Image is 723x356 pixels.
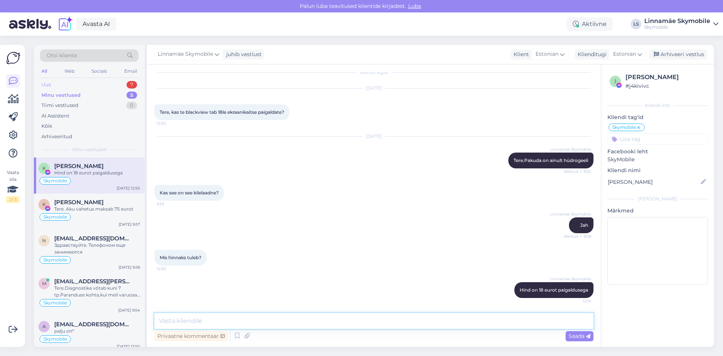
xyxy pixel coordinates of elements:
[126,102,137,109] div: 0
[119,222,140,227] div: [DATE] 9:57
[613,50,636,58] span: Estonian
[511,50,529,58] div: Klient
[43,165,46,171] span: K
[72,146,106,153] span: Minu vestlused
[117,344,140,349] div: [DATE] 13:50
[42,281,46,286] span: m
[41,122,52,130] div: Kõik
[54,206,140,212] div: Tere. Aku vahetus maksab 75 eurot
[41,112,69,120] div: AI Assistent
[575,50,607,58] div: Klienditugi
[54,163,104,170] span: Keith Hunt
[6,169,20,203] div: Vaata siia
[607,167,708,174] p: Kliendi nimi
[160,255,201,260] span: Mis hinnaks tuleb?
[54,242,140,255] div: Здравствуйте. Телефоном еще занимаются
[520,287,588,293] span: Hind on 18 eurot paigaldusega
[644,18,710,24] div: Linnamäe Skymobile
[563,169,591,174] span: Nähtud ✓ 9:52
[649,49,707,60] div: Arhiveeri vestlus
[608,178,699,186] input: Lisa nimi
[41,133,72,141] div: Arhiveeritud
[160,190,219,196] span: Kas see on see kilelaadne?
[607,113,708,121] p: Kliendi tag'id
[550,276,591,282] span: Linnamäe Skymobile
[57,16,73,32] img: explore-ai
[563,298,591,304] span: 12:51
[514,157,588,163] span: Tere.Pakuda on ainult hüdrogeeli
[63,66,76,76] div: Web
[157,121,185,126] span: 12:50
[158,50,213,58] span: Linnamäe Skymobile
[54,328,140,335] div: palju on*
[43,179,67,183] span: Skymobile
[569,333,590,339] span: Saada
[644,18,718,30] a: Linnamäe SkymobileSkymobile
[154,133,593,140] div: [DATE]
[625,82,706,90] div: # j4kivivc
[40,66,49,76] div: All
[118,307,140,313] div: [DATE] 9:54
[612,125,636,130] span: Skymobile
[76,18,116,31] a: Avasta AI
[644,24,710,30] div: Skymobile
[127,81,137,89] div: 7
[535,50,558,58] span: Estonian
[550,211,591,217] span: Linnamäe Skymobile
[607,207,708,215] p: Märkmed
[43,301,67,305] span: Skymobile
[43,202,46,207] span: K
[123,66,139,76] div: Email
[43,215,67,219] span: Skymobile
[54,278,133,285] span: maarjaliisa.mahla.001@gmail.com
[54,285,140,298] div: Tere.Diagnostika võtab kuni 7 tp.Paranduse kohta,kui meil varuosad kohe olemas siis päeva jooksul...
[157,201,185,207] span: 9:53
[154,69,593,76] div: Vestlus algas
[41,102,78,109] div: Tiimi vestlused
[127,92,137,99] div: 5
[54,235,133,242] span: nastjatsybo@gmail.com
[580,222,588,228] span: Jah
[54,199,104,206] span: Kaire Kivirand
[119,264,140,270] div: [DATE] 9:56
[567,17,613,31] div: Aktiivne
[43,337,67,341] span: Skymobile
[406,3,423,9] span: Luba
[6,51,20,65] img: Askly Logo
[41,92,81,99] div: Minu vestlused
[625,73,706,82] div: [PERSON_NAME]
[223,50,262,58] div: juhib vestlust
[41,81,51,89] div: Uus
[43,324,46,329] span: a
[607,148,708,156] p: Facebooki leht
[154,85,593,92] div: [DATE]
[90,66,108,76] div: Socials
[607,102,708,109] div: Kliendi info
[54,170,140,176] div: Hind on 18 eurot paigaldusega
[563,234,591,239] span: Nähtud ✓ 9:58
[43,258,67,262] span: Skymobile
[47,52,77,60] span: Otsi kliente
[6,196,20,203] div: 2 / 3
[157,266,185,272] span: 12:50
[42,238,46,243] span: n
[614,78,616,84] span: j
[160,109,284,115] span: Tere, kas te blackview tab 18le ekraanikaitse paigaldate?
[54,321,133,328] span: andravaro@gmail.com
[550,147,591,152] span: Linnamäe Skymobile
[631,19,641,29] div: LS
[154,331,228,341] div: Privaatne kommentaar
[607,196,708,202] div: [PERSON_NAME]
[117,185,140,191] div: [DATE] 12:50
[607,133,708,145] input: Lisa tag
[607,156,708,163] p: SkyMobile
